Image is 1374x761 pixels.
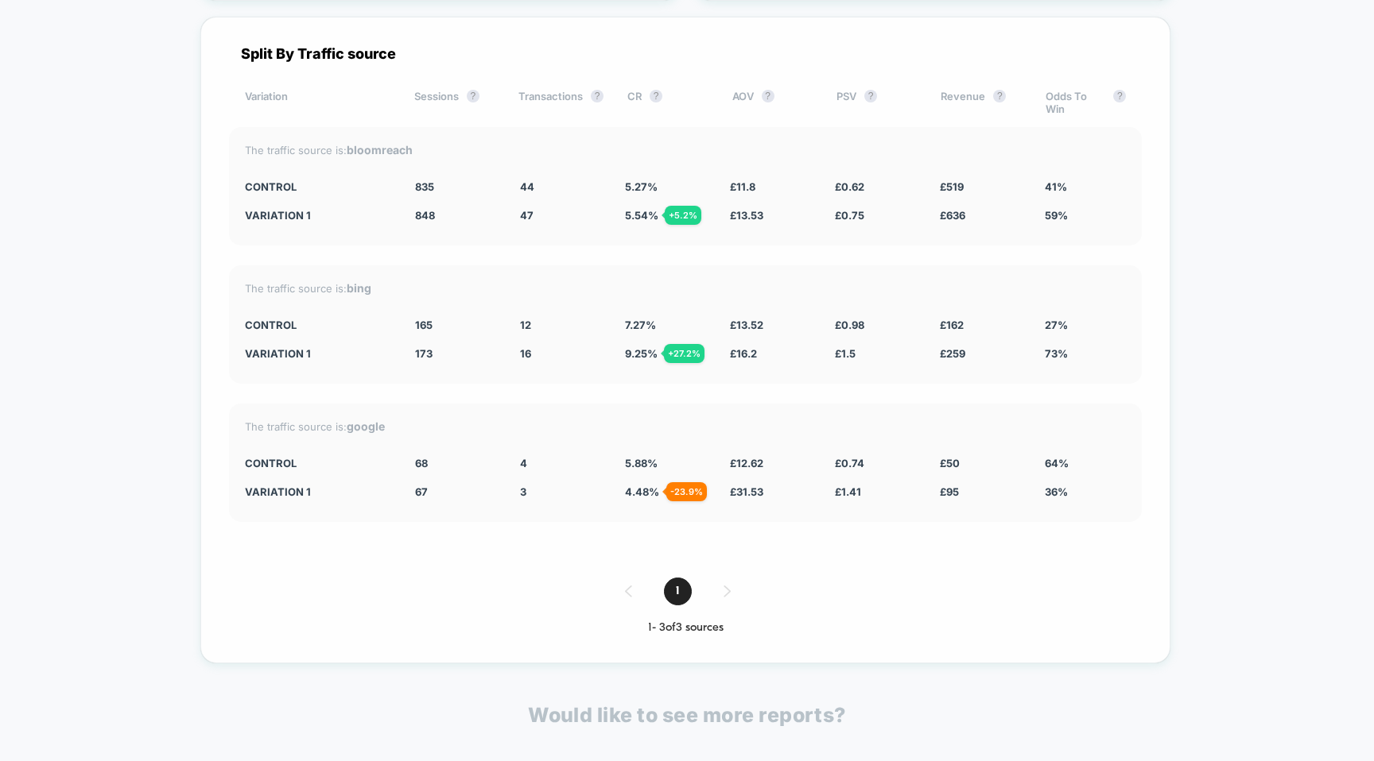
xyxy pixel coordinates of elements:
span: £ 16.2 [730,347,757,360]
strong: bing [347,281,371,295]
button: ? [762,90,774,102]
div: CONTROL [245,319,391,331]
div: 36% [1045,485,1126,498]
strong: bloomreach [347,143,413,156]
strong: google [347,419,385,433]
span: 173 [415,347,433,360]
div: 41% [1045,180,1126,193]
span: £ 11.8 [730,180,755,193]
p: Would like to see more reports? [528,703,846,727]
span: 4 [520,457,527,469]
div: Odds To Win [1046,90,1126,115]
div: - 23.9 % [666,482,707,501]
span: 16 [520,347,531,360]
span: £ 12.62 [730,457,763,469]
span: 12 [520,319,531,331]
div: Revenue [941,90,1021,115]
span: 835 [415,180,434,193]
div: + 27.2 % [664,344,704,363]
span: 68 [415,457,428,469]
span: 848 [415,209,435,222]
span: £ 95 [940,485,959,498]
span: £ 162 [940,319,964,331]
span: 44 [520,180,534,193]
span: £ 0.75 [835,209,864,222]
button: ? [650,90,662,102]
button: ? [1113,90,1126,102]
div: 64% [1045,457,1126,469]
span: 4.48 % [625,485,659,498]
div: Sessions [414,90,495,115]
div: Variation 1 [245,485,391,498]
span: 9.25 % [625,347,658,360]
span: 7.27 % [625,319,656,331]
div: The traffic source is: [245,419,1126,433]
span: 5.88 % [625,457,658,469]
span: £ 259 [940,347,965,360]
span: £ 0.62 [835,180,864,193]
div: AOV [732,90,813,115]
span: £ 519 [940,180,964,193]
span: £ 13.53 [730,209,763,222]
div: Variation 1 [245,347,391,360]
span: £ 1.5 [835,347,856,360]
span: 5.27 % [625,180,658,193]
div: 73% [1045,347,1126,360]
div: Variation [245,90,390,115]
span: £ 13.52 [730,319,763,331]
span: 3 [520,485,526,498]
div: CONTROL [245,457,391,469]
div: The traffic source is: [245,281,1126,295]
div: Transactions [518,90,604,115]
div: CR [627,90,708,115]
span: 1 [664,578,692,605]
div: 27% [1045,319,1126,331]
span: £ 0.98 [835,319,864,331]
span: 67 [415,485,428,498]
div: + 5.2 % [665,206,701,225]
span: £ 31.53 [730,485,763,498]
button: ? [467,90,479,102]
span: £ 0.74 [835,457,864,469]
span: £ 636 [940,209,965,222]
span: 47 [520,209,534,222]
span: 165 [415,319,433,331]
button: ? [591,90,604,102]
div: 59% [1045,209,1126,222]
span: £ 50 [940,457,960,469]
div: Variation 1 [245,209,391,222]
div: CONTROL [245,180,391,193]
button: ? [864,90,877,102]
div: PSV [836,90,917,115]
button: ? [993,90,1006,102]
span: 5.54 % [625,209,658,222]
div: The traffic source is: [245,143,1126,156]
div: Split By Traffic source [229,45,1142,62]
span: £ 1.41 [835,485,861,498]
div: 1 - 3 of 3 sources [229,621,1142,635]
